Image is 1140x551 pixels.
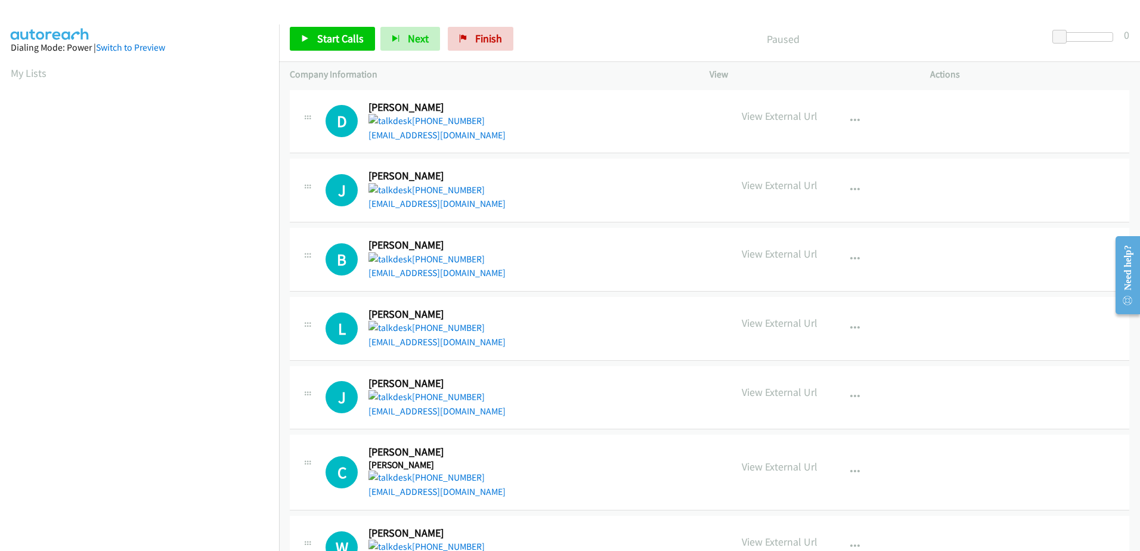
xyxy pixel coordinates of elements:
p: View External Url [742,459,817,475]
img: talkdesk [368,390,412,404]
p: View External Url [742,177,817,193]
div: The call is yet to be attempted [326,174,358,206]
div: 0 [1124,27,1129,43]
a: [EMAIL_ADDRESS][DOMAIN_NAME] [368,267,506,278]
h1: C [326,456,358,488]
h2: [PERSON_NAME] [368,377,507,391]
h2: [PERSON_NAME] [368,101,507,114]
div: The call is yet to be attempted [326,312,358,345]
a: [PHONE_NUMBER] [368,472,485,483]
img: talkdesk [368,252,412,267]
div: The call is yet to be attempted [326,381,358,413]
p: View External Url [742,108,817,124]
div: Dialing Mode: Power | [11,41,268,55]
a: [PHONE_NUMBER] [368,391,485,403]
a: [PHONE_NUMBER] [368,253,485,265]
a: Start Calls [290,27,375,51]
h2: [PERSON_NAME] [368,445,507,459]
h2: [PERSON_NAME] [368,239,507,252]
a: [EMAIL_ADDRESS][DOMAIN_NAME] [368,486,506,497]
p: View [710,67,909,82]
p: Paused [529,31,1037,47]
a: [EMAIL_ADDRESS][DOMAIN_NAME] [368,129,506,141]
p: View External Url [742,315,817,331]
a: Finish [448,27,513,51]
h2: [PERSON_NAME] [368,308,507,321]
div: Delay between calls (in seconds) [1058,32,1113,42]
span: Next [408,32,429,45]
h5: [PERSON_NAME] [368,459,507,471]
a: Switch to Preview [96,42,165,53]
p: View External Url [742,246,817,262]
h1: J [326,381,358,413]
a: [EMAIL_ADDRESS][DOMAIN_NAME] [368,198,506,209]
div: The call is yet to be attempted [326,105,358,137]
p: View External Url [742,384,817,400]
a: [PHONE_NUMBER] [368,184,485,196]
a: [PHONE_NUMBER] [368,115,485,126]
a: [PHONE_NUMBER] [368,322,485,333]
div: The call is yet to be attempted [326,456,358,488]
p: Actions [930,67,1129,82]
a: My Lists [11,66,47,80]
p: Company Information [290,67,688,82]
h1: L [326,312,358,345]
p: View External Url [742,534,817,550]
button: Next [380,27,440,51]
h2: [PERSON_NAME] [368,169,507,183]
a: [EMAIL_ADDRESS][DOMAIN_NAME] [368,336,506,348]
div: The call is yet to be attempted [326,243,358,275]
h2: [PERSON_NAME] [368,527,507,540]
iframe: Resource Center [1105,228,1140,323]
h1: J [326,174,358,206]
h1: B [326,243,358,275]
img: talkdesk [368,114,412,128]
span: Start Calls [317,32,364,45]
h1: D [326,105,358,137]
img: talkdesk [368,470,412,485]
img: talkdesk [368,183,412,197]
span: Finish [475,32,502,45]
a: [EMAIL_ADDRESS][DOMAIN_NAME] [368,405,506,417]
img: talkdesk [368,321,412,335]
